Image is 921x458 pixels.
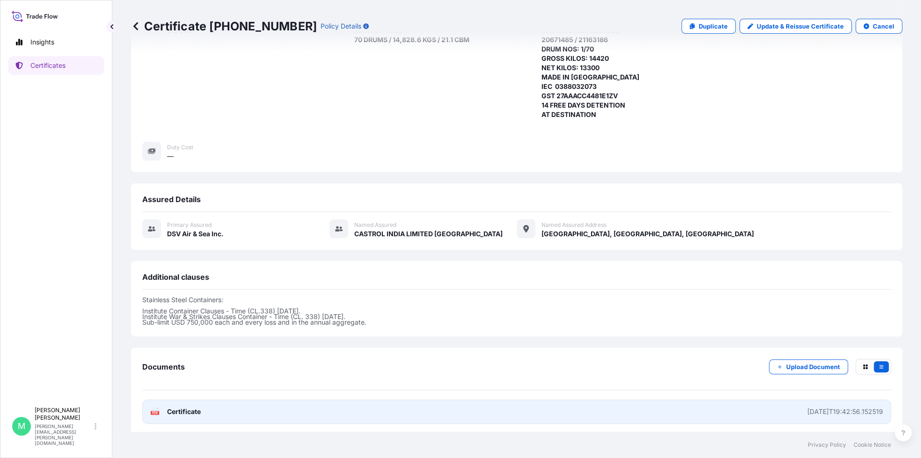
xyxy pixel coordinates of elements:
p: Certificate [PHONE_NUMBER] [131,19,317,34]
p: [PERSON_NAME][EMAIL_ADDRESS][PERSON_NAME][DOMAIN_NAME] [35,423,93,446]
p: Update & Reissue Certificate [757,22,844,31]
p: Policy Details [321,22,361,31]
text: PDF [152,411,158,414]
span: Documents [142,362,185,371]
p: Cancel [873,22,894,31]
button: Cancel [855,19,902,34]
span: M [18,422,25,431]
div: [DATE]T19:42:56.152519 [807,407,883,416]
span: DSV Air & Sea Inc. [167,229,224,239]
a: Duplicate [681,19,736,34]
span: Primary assured [167,221,212,229]
span: Assured Details [142,195,201,204]
p: Stainless Steel Containers: Institute Container Clauses - Time (CL.338) [DATE]. Institute War & S... [142,297,891,325]
p: Upload Document [786,362,840,371]
p: Duplicate [699,22,728,31]
button: Upload Document [769,359,848,374]
a: Privacy Policy [808,441,846,449]
p: Certificates [30,61,66,70]
span: Additional clauses [142,272,209,282]
span: — [167,152,174,161]
p: Insights [30,37,54,47]
span: Duty Cost [167,144,193,151]
a: Certificates [8,56,104,75]
span: CASTROL INDIA LIMITED 20671485 / 21163186 DRUM NOS: 1/70 GROSS KILOS: 14420 NET KILOS: 13300 MADE... [541,26,639,119]
a: Update & Reissue Certificate [739,19,852,34]
a: PDFCertificate[DATE]T19:42:56.152519 [142,400,891,424]
p: [PERSON_NAME] [PERSON_NAME] [35,407,93,422]
span: CASTROL INDIA LIMITED [GEOGRAPHIC_DATA] [354,229,503,239]
span: Certificate [167,407,201,416]
span: [GEOGRAPHIC_DATA], [GEOGRAPHIC_DATA], [GEOGRAPHIC_DATA] [541,229,754,239]
a: Insights [8,33,104,51]
span: Named Assured Address [541,221,607,229]
span: Named Assured [354,221,396,229]
a: Cookie Notice [854,441,891,449]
